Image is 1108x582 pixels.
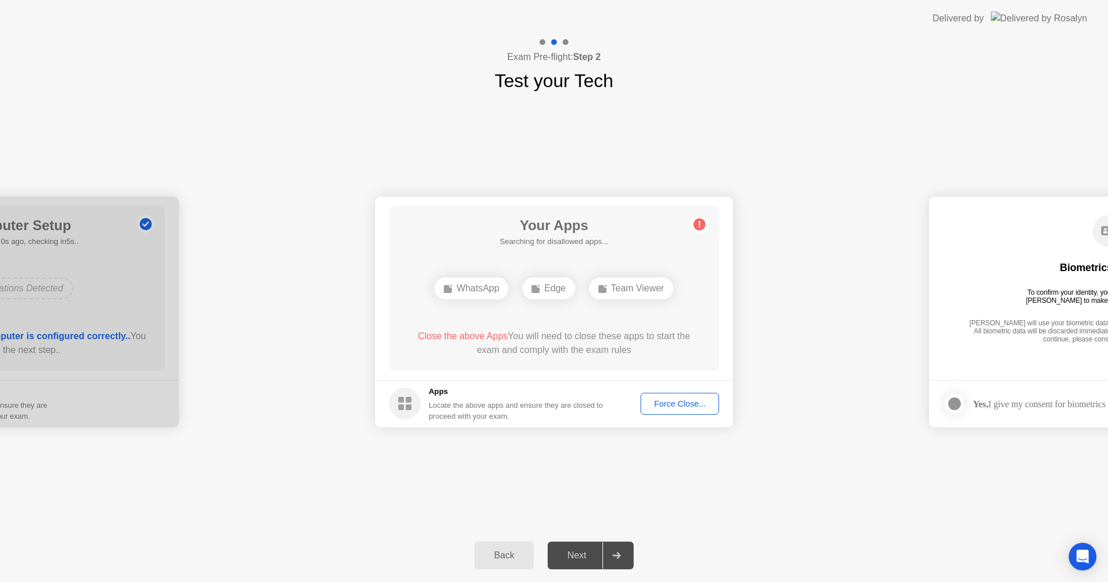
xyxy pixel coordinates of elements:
[435,277,508,299] div: WhatsApp
[418,331,508,341] span: Close the above Apps
[474,542,534,569] button: Back
[548,542,634,569] button: Next
[478,550,530,561] div: Back
[991,12,1087,25] img: Delivered by Rosalyn
[522,277,575,299] div: Edge
[551,550,602,561] div: Next
[645,399,715,408] div: Force Close...
[933,12,984,25] div: Delivered by
[500,215,608,236] h1: Your Apps
[641,393,719,415] button: Force Close...
[495,67,613,95] h1: Test your Tech
[429,386,604,397] h5: Apps
[507,50,601,64] h4: Exam Pre-flight:
[1069,543,1096,570] div: Open Intercom Messenger
[973,399,988,409] strong: Yes,
[500,236,608,247] h5: Searching for disallowed apps...
[573,52,601,62] b: Step 2
[429,400,604,422] div: Locate the above apps and ensure they are closed to proceed with your exam.
[589,277,673,299] div: Team Viewer
[406,329,703,357] div: You will need to close these apps to start the exam and comply with the exam rules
